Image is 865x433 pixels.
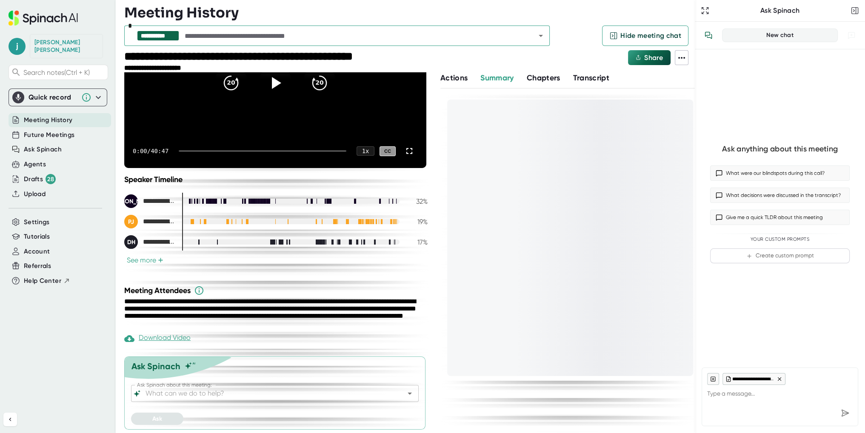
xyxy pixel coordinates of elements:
span: Actions [440,73,468,83]
div: 1 x [357,146,374,156]
span: Ask [152,415,162,422]
div: Your Custom Prompts [710,236,850,242]
div: CC [380,146,396,156]
button: What decisions were discussed in the transcript? [710,188,850,203]
button: Help Center [24,276,70,286]
div: 28 [46,174,56,184]
h3: Meeting History [124,5,239,21]
button: Summary [480,72,514,84]
div: Daunte Harris [124,235,175,249]
span: Help Center [24,276,61,286]
span: j [9,38,26,55]
button: Future Meetings [24,130,74,140]
div: Speaker Timeline [124,175,428,184]
span: + [158,257,163,264]
button: Close conversation sidebar [849,5,861,17]
button: View conversation history [700,27,717,44]
div: 19 % [406,218,428,226]
div: Send message [837,405,853,421]
div: Ask anything about this meeting [722,144,838,154]
span: Transcript [573,73,610,83]
button: Agents [24,160,46,169]
div: [PERSON_NAME] [124,194,138,208]
button: Chapters [527,72,560,84]
button: What were our blindspots during this call? [710,165,850,181]
span: Chapters [527,73,560,83]
button: Actions [440,72,468,84]
button: Collapse sidebar [3,413,17,426]
div: Ask Spinach [131,361,180,371]
div: Quick record [29,93,77,102]
div: Meeting Attendees [124,285,430,296]
button: Settings [24,217,50,227]
span: Summary [480,73,514,83]
div: 17 % [406,238,428,246]
span: Hide meeting chat [620,31,681,41]
button: Ask Spinach [24,145,62,154]
button: Transcript [573,72,610,84]
div: Pinter, Jozsef [124,215,175,228]
div: Download Video [124,333,191,344]
button: Referrals [24,261,51,271]
div: Ask Spinach [711,6,849,15]
div: Jonathan Addison [124,194,175,208]
button: Open [404,387,416,399]
button: Upload [24,189,46,199]
div: Drafts [24,174,56,184]
button: Give me a quick TLDR about this meeting [710,210,850,225]
button: Drafts 28 [24,174,56,184]
div: 32 % [406,197,428,205]
div: DH [124,235,138,249]
div: PJ [124,215,138,228]
input: What can we do to help? [144,387,391,399]
button: Account [24,247,50,256]
button: Expand to Ask Spinach page [699,5,711,17]
span: Share [644,54,663,62]
button: Ask [131,413,183,425]
div: 0:00 / 40:47 [133,148,168,154]
button: Open [535,30,547,42]
div: Quick record [12,89,103,106]
button: Hide meeting chat [602,26,688,46]
div: Jonathan Addison [34,39,98,54]
button: Tutorials [24,232,50,242]
span: Search notes (Ctrl + K) [23,68,106,77]
button: See more+ [124,256,166,265]
div: New chat [728,31,832,39]
button: Meeting History [24,115,72,125]
button: Share [628,50,671,65]
button: Create custom prompt [710,248,850,263]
